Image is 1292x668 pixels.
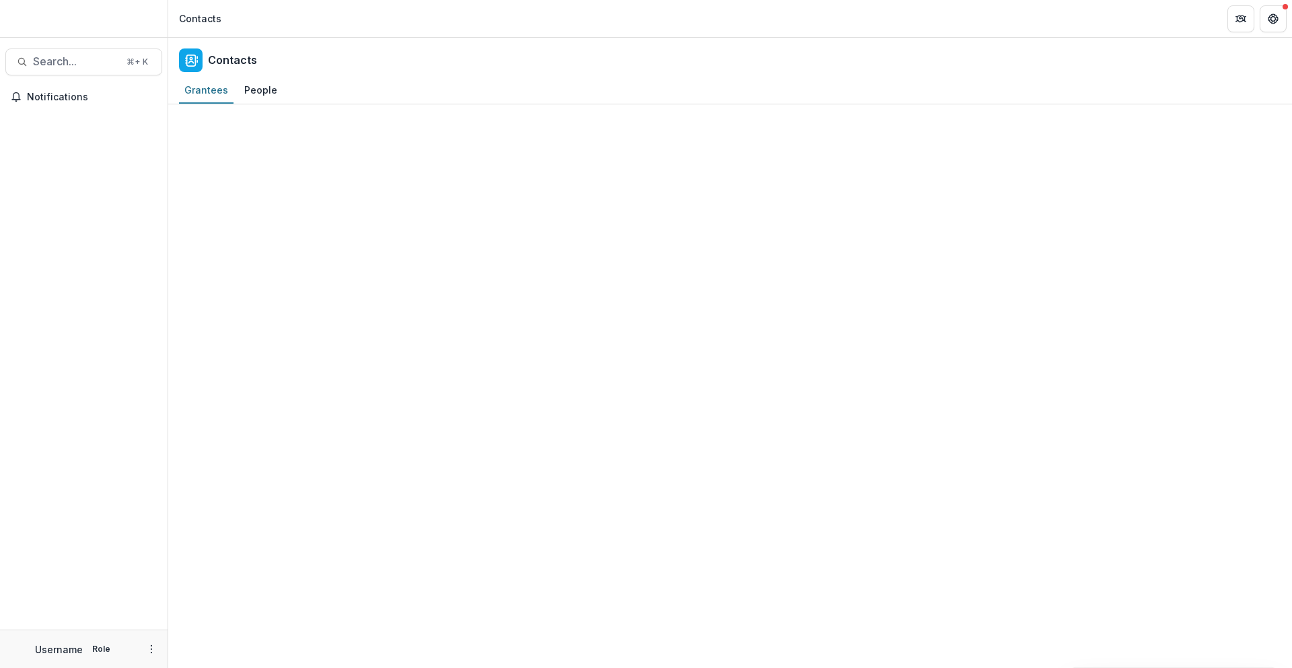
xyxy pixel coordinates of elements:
[179,80,234,100] div: Grantees
[1227,5,1254,32] button: Partners
[179,11,221,26] div: Contacts
[239,77,283,104] a: People
[239,80,283,100] div: People
[33,55,118,68] span: Search...
[35,642,83,657] p: Username
[208,54,257,67] h2: Contacts
[143,641,159,657] button: More
[174,9,227,28] nav: breadcrumb
[179,77,234,104] a: Grantees
[88,643,114,655] p: Role
[124,55,151,69] div: ⌘ + K
[27,92,157,103] span: Notifications
[5,48,162,75] button: Search...
[1260,5,1287,32] button: Get Help
[5,86,162,108] button: Notifications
